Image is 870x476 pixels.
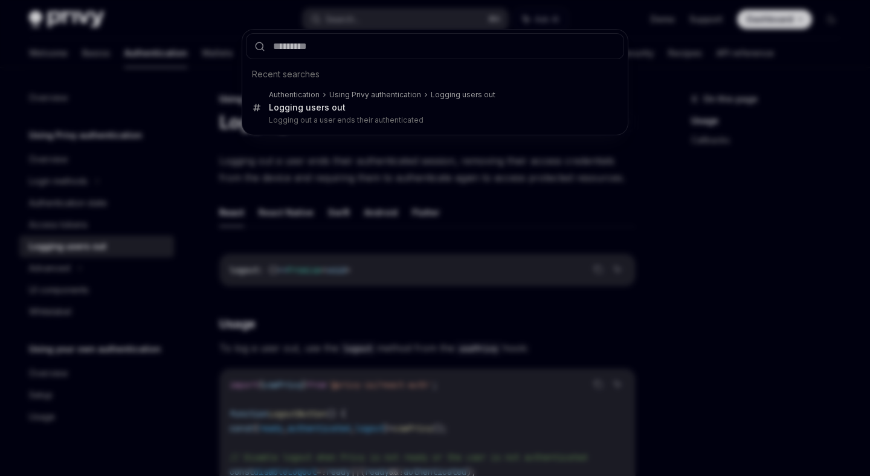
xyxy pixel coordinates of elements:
div: ging users out [269,102,346,113]
div: Using Privy authentication [329,90,421,100]
div: Authentication [269,90,320,100]
span: Recent searches [252,68,320,80]
div: Logging users out [431,90,495,100]
p: Logging out a user ends their authenticated [269,115,599,125]
b: Log [269,102,285,112]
